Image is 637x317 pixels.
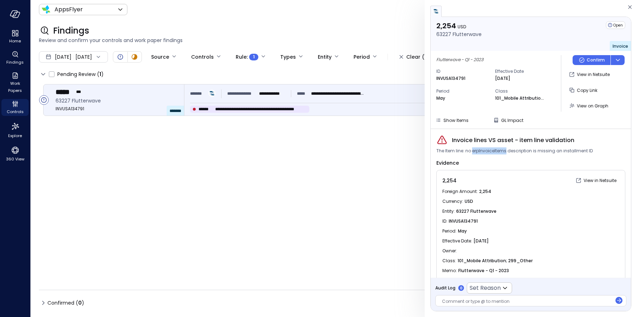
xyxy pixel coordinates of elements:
[442,198,465,205] span: Currency :
[318,51,332,63] div: Entity
[442,177,457,184] span: 2,254
[435,284,455,292] span: Audit Log
[567,100,611,112] button: View on Graph
[577,87,597,93] span: Copy Link
[442,188,479,195] span: Foreign Amount :
[436,21,482,30] p: 2,254
[253,53,255,60] span: 1
[490,116,526,124] button: GL Impact
[9,37,21,45] span: Home
[584,177,616,184] p: View in Netsuite
[436,75,465,82] p: INVUSA134791
[587,57,605,64] p: Confirm
[130,53,139,61] div: In Progress
[573,55,625,65] div: Button group with a nested menu
[236,51,258,63] div: Rule :
[78,299,82,306] span: 0
[442,228,458,235] span: Period :
[442,257,458,264] span: Class :
[1,144,29,163] div: 360 View
[573,55,610,65] button: Confirm
[7,108,24,115] span: Controls
[456,208,497,215] span: 63227 Flutterwave
[606,21,625,29] div: Open
[8,132,22,139] span: Explore
[436,68,489,75] span: ID
[567,84,600,96] button: Copy Link
[436,95,445,102] p: May
[151,51,169,63] div: Source
[436,57,483,63] span: Flutterwave - Q1 - 2023
[1,49,29,66] div: Findings
[458,228,467,235] span: May
[449,218,478,225] span: INVUSA134791
[452,136,574,145] span: Invoice lines VS asset - item line validation
[470,284,501,292] p: Set Reason
[577,71,610,78] p: View in Netsuite
[442,267,458,274] span: Memo :
[495,95,545,102] p: 101_Mobile Attribution; 299_Other
[567,69,613,81] button: View in Netsuite
[53,25,89,36] span: Findings
[442,218,449,225] span: ID :
[406,53,429,61] div: Clear (1)
[354,51,370,63] div: Period
[474,237,489,245] span: [DATE]
[56,97,178,105] span: 63227 Flutterwave
[57,69,104,80] span: Pending Review
[1,71,29,95] div: Work Papers
[433,116,471,124] button: Show Items
[116,53,125,61] div: Open
[458,267,509,274] span: Flutterwave - Q1 - 2023
[311,90,364,97] p: 101_Mobile Attribution; 299_Other
[54,5,83,14] p: AppsFlyer
[4,80,26,94] span: Work Papers
[1,28,29,45] div: Home
[39,36,629,44] span: Review and confirm your controls and work paper findings
[1,99,29,116] div: Controls
[458,24,466,30] span: USD
[501,117,523,123] span: GL Impact
[442,237,474,245] span: Effective Date :
[436,147,593,154] span: The Item line: no erpInvoiceItems.description is missing an installment ID
[460,286,463,291] p: 0
[577,103,608,109] span: View on Graph
[495,88,548,95] span: Class
[436,88,489,95] span: Period
[574,175,619,187] button: View in Netsuite
[495,68,548,75] span: Effective Date
[442,208,456,215] span: Entity :
[574,176,619,184] a: View in Netsuite
[55,53,71,61] span: [DATE]
[76,299,84,307] div: ( )
[443,117,469,123] span: Show Items
[432,8,440,15] img: netsuite
[465,198,473,205] span: USD
[99,71,101,78] span: 1
[458,257,533,264] span: 101_Mobile Attribution; 299_Other
[6,59,24,66] span: Findings
[191,51,214,63] div: Controls
[6,155,24,163] span: 360 View
[1,120,29,140] div: Explore
[39,95,49,105] div: Open
[613,43,628,49] span: Invoice
[479,188,491,195] span: 2,254
[436,159,459,166] span: Evidence
[436,30,482,38] p: 63227 Flutterwave
[394,51,434,63] button: Clear (1)
[42,5,50,14] img: Icon
[47,297,84,309] span: Confirmed
[442,247,458,254] span: Owner :
[610,55,625,65] button: dropdown-icon-button
[280,51,296,63] div: Types
[56,105,178,112] span: INVUSA134791
[97,70,104,78] div: ( )
[495,75,510,82] p: [DATE]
